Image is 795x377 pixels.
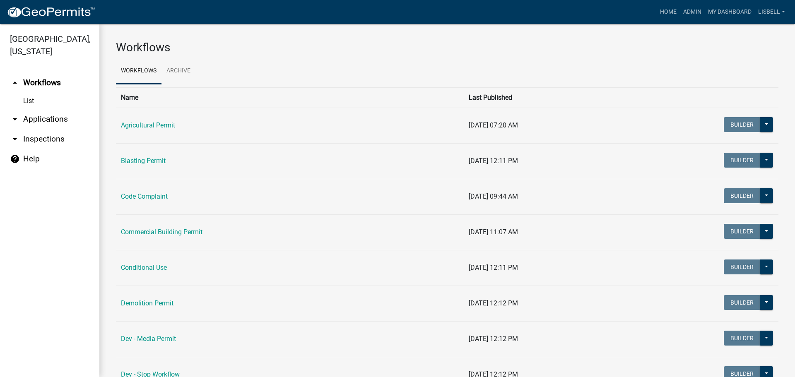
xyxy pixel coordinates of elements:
[10,114,20,124] i: arrow_drop_down
[161,58,195,84] a: Archive
[680,4,705,20] a: Admin
[121,228,202,236] a: Commercial Building Permit
[724,153,760,168] button: Builder
[724,188,760,203] button: Builder
[116,87,464,108] th: Name
[121,335,176,343] a: Dev - Media Permit
[116,41,778,55] h3: Workflows
[469,228,518,236] span: [DATE] 11:07 AM
[657,4,680,20] a: Home
[464,87,662,108] th: Last Published
[724,295,760,310] button: Builder
[469,335,518,343] span: [DATE] 12:12 PM
[755,4,788,20] a: lisbell
[10,134,20,144] i: arrow_drop_down
[469,299,518,307] span: [DATE] 12:12 PM
[469,121,518,129] span: [DATE] 07:20 AM
[705,4,755,20] a: My Dashboard
[469,192,518,200] span: [DATE] 09:44 AM
[121,121,175,129] a: Agricultural Permit
[724,259,760,274] button: Builder
[469,264,518,271] span: [DATE] 12:11 PM
[724,117,760,132] button: Builder
[121,264,167,271] a: Conditional Use
[121,157,166,165] a: Blasting Permit
[469,157,518,165] span: [DATE] 12:11 PM
[10,78,20,88] i: arrow_drop_up
[121,299,173,307] a: Demolition Permit
[116,58,161,84] a: Workflows
[10,154,20,164] i: help
[724,331,760,346] button: Builder
[724,224,760,239] button: Builder
[121,192,168,200] a: Code Complaint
